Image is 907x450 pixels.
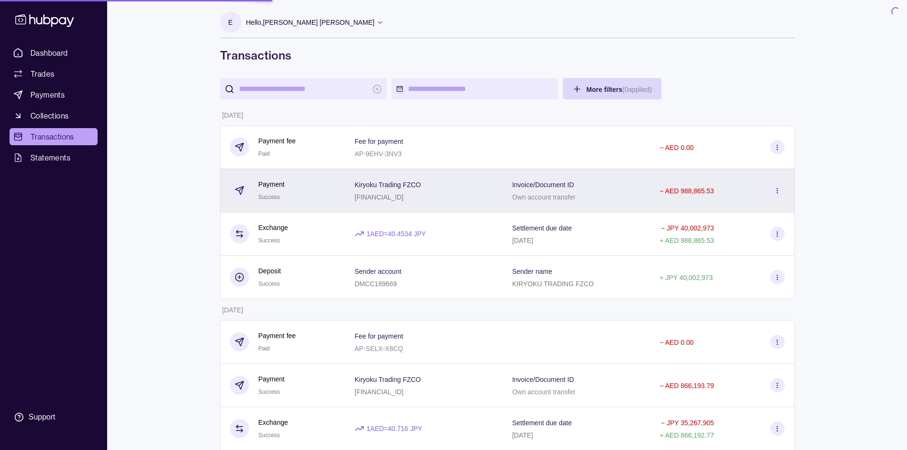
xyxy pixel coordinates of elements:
p: ( 0 applied) [622,86,652,93]
span: Success [259,194,280,200]
p: [DATE] [222,111,243,119]
p: Payment fee [259,330,296,341]
span: Success [259,237,280,244]
p: [FINANCIAL_ID] [355,388,404,396]
p: + JPY 40,002,973 [659,274,712,281]
p: − AED 988,865.53 [659,187,714,195]
p: − JPY 40,002,973 [661,224,714,232]
span: Paid [259,150,270,157]
button: More filters(0applied) [563,78,662,100]
span: More filters [587,86,652,93]
a: Support [10,407,98,427]
span: Success [259,389,280,395]
p: Deposit [259,266,281,276]
p: Own account transfer [512,193,576,201]
span: Collections [30,110,69,121]
p: Exchange [259,222,288,233]
input: search [239,78,368,100]
p: KIRYOKU TRADING FZCO [512,280,594,288]
p: Invoice/Document ID [512,181,574,189]
p: Fee for payment [355,332,403,340]
p: Settlement due date [512,224,572,232]
p: − AED 866,193.79 [659,382,714,390]
p: + AED 988,865.53 [659,237,714,244]
a: Transactions [10,128,98,145]
p: − AED 0.00 [659,144,693,151]
p: Invoice/Document ID [512,376,574,383]
p: AP-9EHV-3NV3 [355,150,402,158]
p: Kiryoku Trading FZCO [355,181,421,189]
p: Payment fee [259,136,296,146]
p: [DATE] [512,431,533,439]
a: Statements [10,149,98,166]
p: Payment [259,374,285,384]
a: Dashboard [10,44,98,61]
span: Trades [30,68,54,80]
p: Kiryoku Trading FZCO [355,376,421,383]
p: Sender name [512,268,552,275]
p: [DATE] [222,306,243,314]
span: Payments [30,89,65,100]
p: DMCC189669 [355,280,397,288]
p: AP-SELX-X8CQ [355,345,403,352]
span: Success [259,432,280,439]
a: Trades [10,65,98,82]
a: Collections [10,107,98,124]
span: Dashboard [30,47,68,59]
h1: Transactions [220,48,795,63]
div: Support [29,412,55,422]
p: Fee for payment [355,138,403,145]
p: + AED 866,192.77 [659,431,714,439]
p: − AED 0.00 [659,339,693,346]
span: Statements [30,152,70,163]
p: 1 AED = 40.716 JPY [367,423,422,434]
p: Sender account [355,268,401,275]
a: Payments [10,86,98,103]
p: Exchange [259,417,288,428]
p: [DATE] [512,237,533,244]
p: Hello, [PERSON_NAME] [PERSON_NAME] [246,17,375,28]
span: Success [259,280,280,287]
span: Paid [259,345,270,352]
p: 1 AED = 40.4534 JPY [367,229,426,239]
span: Transactions [30,131,74,142]
p: E [228,17,232,28]
p: [FINANCIAL_ID] [355,193,404,201]
p: Own account transfer [512,388,576,396]
p: − JPY 35,267,905 [661,419,714,427]
p: Payment [259,179,285,190]
p: Settlement due date [512,419,572,427]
